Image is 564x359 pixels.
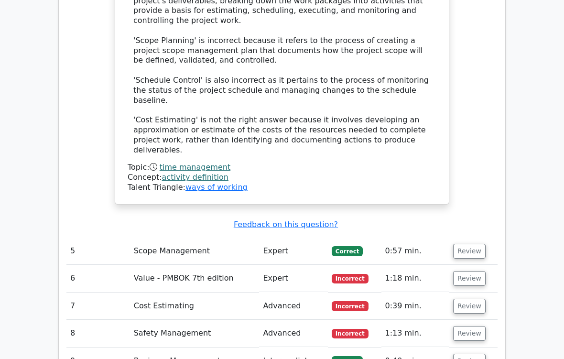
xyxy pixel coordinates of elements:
span: Correct [332,246,363,256]
a: Feedback on this question? [234,220,338,229]
button: Review [453,326,486,341]
a: activity definition [162,173,228,182]
div: Concept: [128,173,436,183]
td: Advanced [259,293,327,320]
button: Review [453,244,486,259]
td: Cost Estimating [130,293,260,320]
a: ways of working [185,183,248,192]
div: Talent Triangle: [128,163,436,192]
div: Topic: [128,163,436,173]
td: 6 [66,265,130,292]
td: 8 [66,320,130,347]
span: Incorrect [332,329,369,338]
td: 0:57 min. [381,238,449,265]
td: Advanced [259,320,327,347]
td: Expert [259,238,327,265]
button: Review [453,299,486,314]
td: 1:18 min. [381,265,449,292]
td: 5 [66,238,130,265]
button: Review [453,271,486,286]
td: Value - PMBOK 7th edition [130,265,260,292]
td: 1:13 min. [381,320,449,347]
td: 7 [66,293,130,320]
td: 0:39 min. [381,293,449,320]
a: time management [160,163,230,172]
span: Incorrect [332,301,369,311]
td: Safety Management [130,320,260,347]
td: Scope Management [130,238,260,265]
td: Expert [259,265,327,292]
span: Incorrect [332,274,369,283]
